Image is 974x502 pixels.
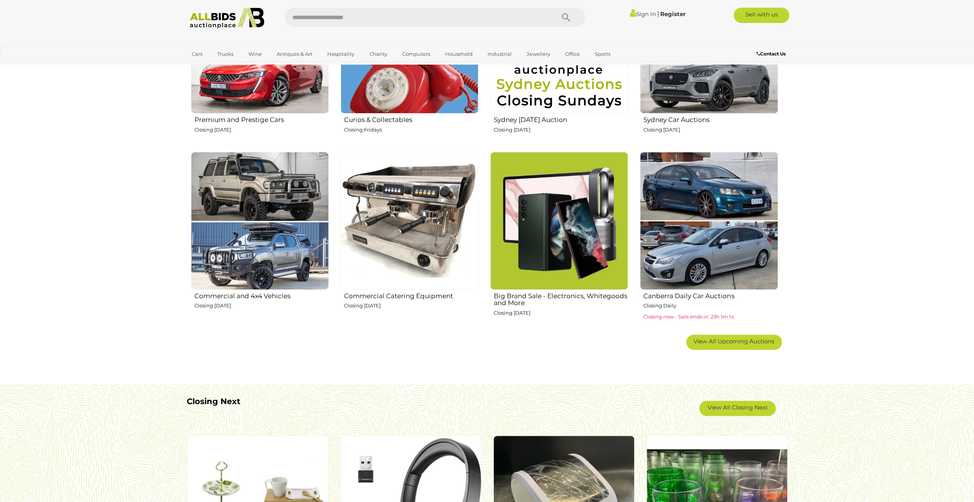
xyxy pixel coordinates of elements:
h2: Commercial and 4x4 Vehicles [194,291,329,300]
a: Office [560,48,585,60]
p: Closing [DATE] [344,301,478,310]
h2: Big Brand Sale - Electronics, Whitegoods and More [494,291,628,307]
a: View All Closing Next [699,401,776,416]
a: Computers [397,48,435,60]
img: Allbids.com.au [186,8,269,29]
a: Big Brand Sale - Electronics, Whitegoods and More Closing [DATE] [490,151,628,329]
a: Industrial [483,48,517,60]
a: Contact Us [756,50,787,58]
a: Sell with us [734,8,789,23]
a: Household [440,48,478,60]
h2: Premium and Prestige Cars [194,114,329,123]
span: View All Upcoming Auctions [693,338,774,345]
p: Closing Daily [643,301,778,310]
img: Big Brand Sale - Electronics, Whitegoods and More [490,152,628,289]
h2: Commercial Catering Equipment [344,291,478,300]
p: Closing Fridays [344,125,478,134]
a: Antiques & Art [272,48,317,60]
span: Closing now - Sale ends in: 23h 1m 1s [643,314,733,320]
h2: Sydney Car Auctions [643,114,778,123]
img: Commercial Catering Equipment [341,152,478,289]
a: Charity [364,48,392,60]
a: View All Upcoming Auctions [686,335,782,350]
a: Canberra Daily Car Auctions Closing Daily Closing now - Sale ends in: 23h 1m 1s [640,151,778,329]
a: Hospitality [322,48,359,60]
a: Sports [590,48,615,60]
p: Closing [DATE] [494,125,628,134]
a: Wine [243,48,267,60]
a: Commercial Catering Equipment Closing [DATE] [340,151,478,329]
p: Closing [DATE] [494,309,628,317]
h2: Curios & Collectables [344,114,478,123]
p: Closing [DATE] [194,301,329,310]
p: Closing [DATE] [194,125,329,134]
p: Closing [DATE] [643,125,778,134]
a: Commercial and 4x4 Vehicles Closing [DATE] [191,151,329,329]
img: Canberra Daily Car Auctions [640,152,778,289]
a: Sign In [630,10,656,18]
span: | [657,10,659,18]
img: Commercial and 4x4 Vehicles [191,152,329,289]
a: Cars [187,48,207,60]
a: Trucks [212,48,238,60]
button: Search [547,8,585,27]
h2: Canberra Daily Car Auctions [643,291,778,300]
a: Register [660,10,685,18]
b: Closing Next [187,396,240,406]
b: Contact Us [756,51,785,57]
h2: Sydney [DATE] Auction [494,114,628,123]
a: [GEOGRAPHIC_DATA] [187,60,251,73]
a: Jewellery [522,48,555,60]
